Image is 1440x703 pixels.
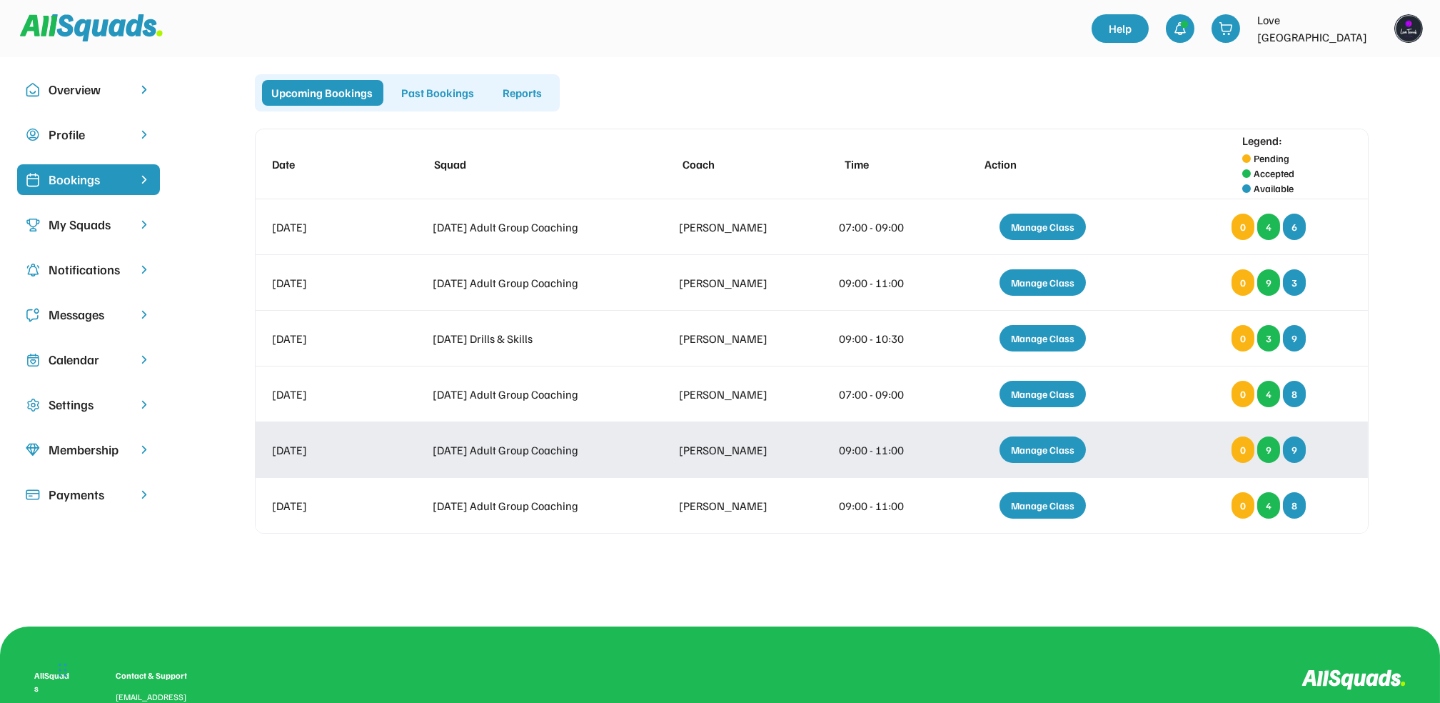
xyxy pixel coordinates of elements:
[433,219,627,236] div: [DATE] Adult Group Coaching
[273,274,381,291] div: [DATE]
[1257,325,1280,351] div: 3
[49,215,129,234] div: My Squads
[839,274,925,291] div: 09:00 - 11:00
[1283,269,1306,296] div: 3
[1000,381,1086,407] div: Manage Class
[433,330,627,347] div: [DATE] Drills & Skills
[49,305,129,324] div: Messages
[1232,492,1254,519] div: 0
[1000,437,1086,463] div: Manage Class
[1283,437,1306,463] div: 9
[839,330,925,347] div: 09:00 - 10:30
[839,442,925,459] div: 09:00 - 11:00
[1000,492,1086,519] div: Manage Class
[137,308,151,321] img: chevron-right.svg
[49,440,129,459] div: Membership
[137,218,151,231] img: chevron-right.svg
[137,128,151,141] img: chevron-right.svg
[1092,14,1149,43] a: Help
[1173,21,1187,36] img: bell-03%20%281%29.svg
[433,274,627,291] div: [DATE] Adult Group Coaching
[1283,214,1306,240] div: 6
[137,353,151,367] img: chevron-right.svg
[679,497,787,514] div: [PERSON_NAME]
[49,260,129,279] div: Notifications
[1232,214,1254,240] div: 0
[137,398,151,412] img: chevron-right.svg
[49,80,129,99] div: Overview
[1219,21,1233,36] img: shopping-cart-01%20%281%29.svg
[683,156,790,173] div: Coach
[1000,269,1086,296] div: Manage Class
[1283,381,1306,407] div: 8
[26,488,40,502] img: Icon%20%2815%29.svg
[26,308,40,322] img: Icon%20copy%205.svg
[49,170,129,189] div: Bookings
[1283,492,1306,519] div: 8
[679,330,787,347] div: [PERSON_NAME]
[434,156,628,173] div: Squad
[1232,269,1254,296] div: 0
[839,386,925,403] div: 07:00 - 09:00
[137,173,151,186] img: chevron-right%20copy%203.svg
[26,443,40,457] img: Icon%20copy%208.svg
[1232,437,1254,463] div: 0
[20,14,163,41] img: Squad%20Logo.svg
[1000,214,1086,240] div: Manage Class
[1257,269,1280,296] div: 9
[273,330,381,347] div: [DATE]
[273,156,381,173] div: Date
[137,263,151,276] img: chevron-right.svg
[273,219,381,236] div: [DATE]
[392,80,485,106] div: Past Bookings
[1254,181,1294,196] div: Available
[433,386,627,403] div: [DATE] Adult Group Coaching
[26,398,40,412] img: Icon%20copy%2016.svg
[493,80,553,106] div: Reports
[26,353,40,367] img: Icon%20copy%207.svg
[839,219,925,236] div: 07:00 - 09:00
[1257,381,1280,407] div: 4
[985,156,1114,173] div: Action
[839,497,925,514] div: 09:00 - 11:00
[1254,151,1289,166] div: Pending
[1257,11,1386,46] div: Love [GEOGRAPHIC_DATA]
[262,80,383,106] div: Upcoming Bookings
[1257,492,1280,519] div: 4
[26,128,40,142] img: user-circle.svg
[1242,132,1282,149] div: Legend:
[26,173,40,187] img: Icon%20%2819%29.svg
[273,497,381,514] div: [DATE]
[273,386,381,403] div: [DATE]
[1394,14,1423,43] img: LTPP_Logo_REV.jpeg
[26,218,40,232] img: Icon%20copy%203.svg
[679,442,787,459] div: [PERSON_NAME]
[26,263,40,277] img: Icon%20copy%204.svg
[1232,381,1254,407] div: 0
[137,83,151,96] img: chevron-right.svg
[273,442,381,459] div: [DATE]
[49,125,129,144] div: Profile
[1232,325,1254,351] div: 0
[26,83,40,97] img: Icon%20copy%2010.svg
[845,156,931,173] div: Time
[137,488,151,502] img: chevron-right.svg
[49,395,129,414] div: Settings
[49,485,129,504] div: Payments
[1283,325,1306,351] div: 9
[1000,325,1086,351] div: Manage Class
[1254,166,1294,181] div: Accepted
[679,219,787,236] div: [PERSON_NAME]
[679,274,787,291] div: [PERSON_NAME]
[1257,437,1280,463] div: 9
[433,442,627,459] div: [DATE] Adult Group Coaching
[1301,669,1406,690] img: Logo%20inverted.svg
[679,386,787,403] div: [PERSON_NAME]
[137,443,151,457] img: chevron-right.svg
[1257,214,1280,240] div: 4
[433,497,627,514] div: [DATE] Adult Group Coaching
[49,350,129,369] div: Calendar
